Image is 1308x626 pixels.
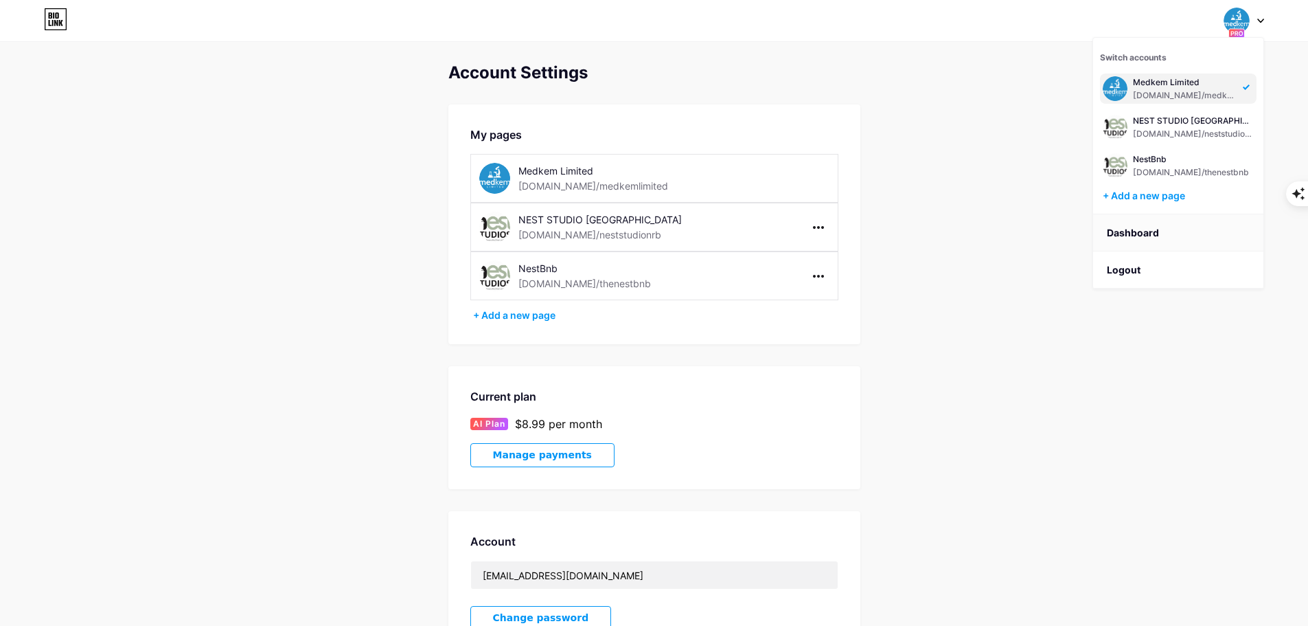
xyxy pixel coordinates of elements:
[470,126,838,143] div: My pages
[470,443,615,467] button: Manage payments
[479,163,510,194] img: medkemlimited
[1100,52,1167,63] span: Switch accounts
[479,260,510,291] img: thenestbnb
[493,612,589,624] span: Change password
[1093,214,1263,251] a: Dashboard
[1133,154,1249,165] div: NestBnb
[518,227,661,242] div: [DOMAIN_NAME]/neststudionrb
[448,63,860,82] div: Account Settings
[1103,189,1257,203] div: + Add a new page
[473,418,505,430] span: AI Plan
[470,388,838,405] div: Current plan
[473,309,838,322] div: + Add a new page
[1133,77,1239,88] div: Medkem Limited
[1103,76,1127,101] img: automegalimited
[471,561,838,589] input: Email
[1103,153,1127,178] img: automegalimited
[518,276,651,291] div: [DOMAIN_NAME]/thenestbnb
[518,261,690,276] div: NestBnb
[518,212,713,227] div: NEST STUDIO [GEOGRAPHIC_DATA]
[518,164,713,178] div: Medkem Limited
[518,179,668,193] div: [DOMAIN_NAME]/medkemlimited
[1133,128,1254,139] div: [DOMAIN_NAME]/neststudionrb
[1093,251,1263,289] li: Logout
[1133,90,1239,101] div: [DOMAIN_NAME]/medkemlimited
[1133,115,1254,126] div: NEST STUDIO [GEOGRAPHIC_DATA]
[1224,8,1250,34] img: automegalimited
[1133,167,1249,178] div: [DOMAIN_NAME]/thenestbnb
[470,533,838,550] div: Account
[493,449,592,461] span: Manage payments
[515,416,602,432] div: $8.99 per month
[1103,115,1127,139] img: automegalimited
[479,212,510,243] img: neststudionrb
